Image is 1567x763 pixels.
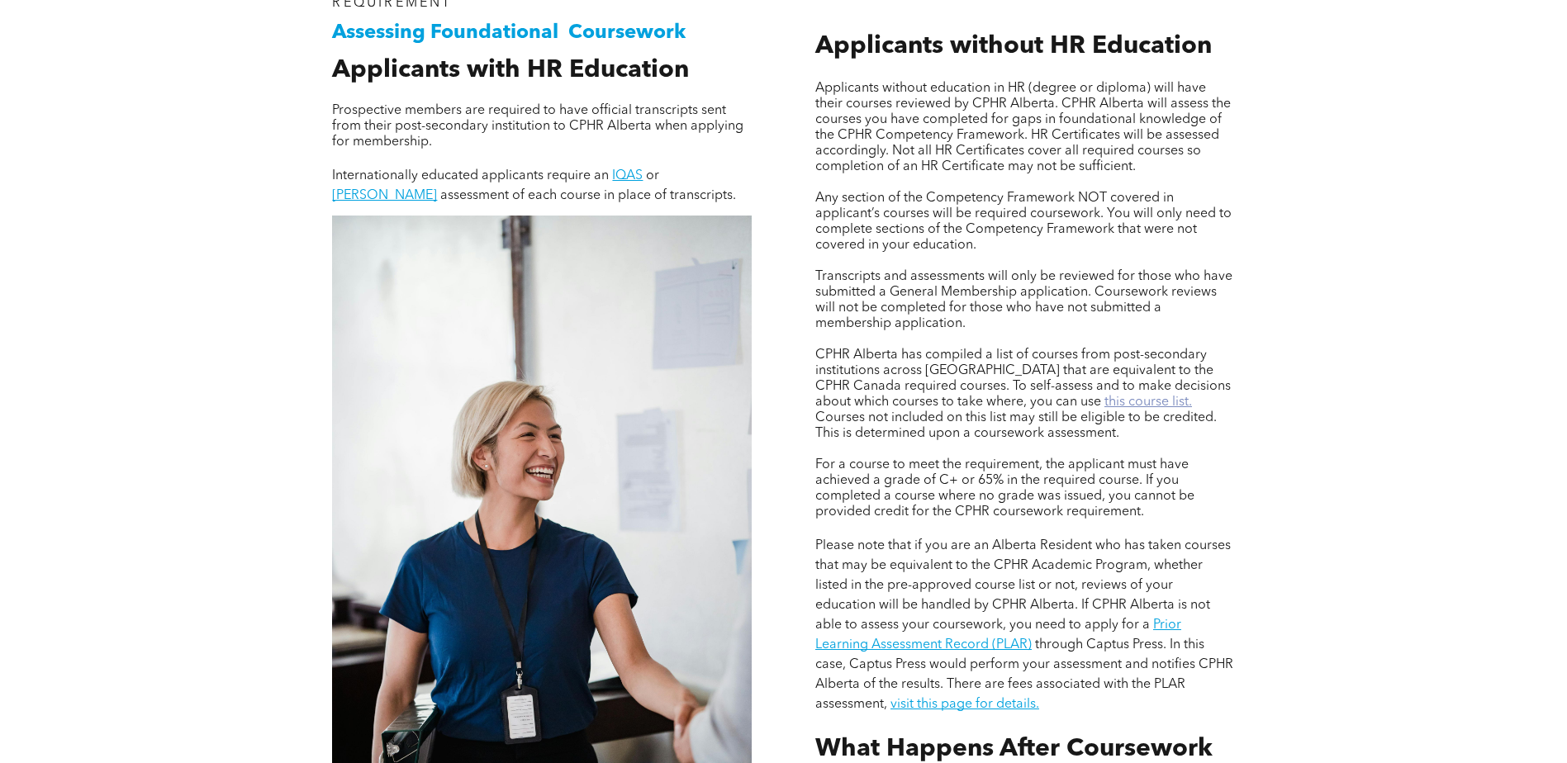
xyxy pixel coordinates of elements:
[815,411,1217,440] span: Courses not included on this list may still be eligible to be credited. This is determined upon a...
[815,192,1232,252] span: Any section of the Competency Framework NOT covered in applicant’s courses will be required cours...
[1104,396,1192,409] a: this course list.
[332,104,743,149] span: Prospective members are required to have official transcripts sent from their post-secondary inst...
[332,189,437,202] a: [PERSON_NAME]
[612,169,643,182] a: IQAS
[646,169,659,182] span: or
[815,458,1194,519] span: For a course to meet the requirement, the applicant must have achieved a grade of C+ or 65% in th...
[332,169,609,182] span: Internationally educated applicants require an
[815,34,1212,59] span: Applicants without HR Education
[332,23,686,43] span: Assessing Foundational Coursework
[890,698,1039,711] a: visit this page for details.
[440,189,736,202] span: assessment of each course in place of transcripts.
[815,270,1232,330] span: Transcripts and assessments will only be reviewed for those who have submitted a General Membersh...
[815,348,1231,409] span: CPHR Alberta has compiled a list of courses from post-secondary institutions across [GEOGRAPHIC_D...
[815,539,1231,632] span: Please note that if you are an Alberta Resident who has taken courses that may be equivalent to t...
[815,82,1231,173] span: Applicants without education in HR (degree or diploma) will have their courses reviewed by CPHR A...
[332,58,689,83] span: Applicants with HR Education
